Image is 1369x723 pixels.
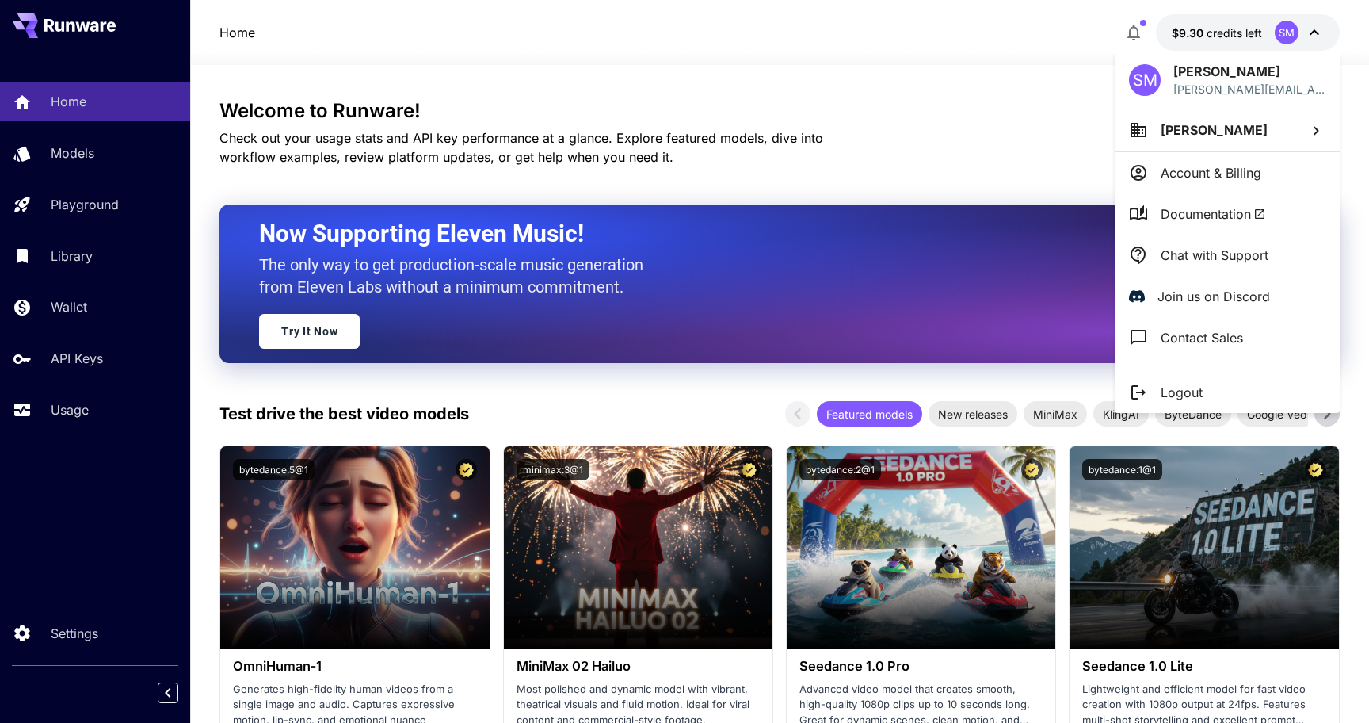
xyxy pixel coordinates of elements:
div: SM [1129,64,1161,96]
div: sebastian.mitchell@innovid.com [1173,81,1325,98]
p: Logout [1161,383,1203,402]
p: Chat with Support [1161,246,1268,265]
p: [PERSON_NAME][EMAIL_ADDRESS][DOMAIN_NAME] [1173,81,1325,98]
span: [PERSON_NAME] [1161,122,1268,138]
p: Join us on Discord [1157,287,1270,306]
button: [PERSON_NAME] [1115,109,1340,151]
span: Documentation [1161,205,1266,224]
p: [PERSON_NAME] [1173,62,1325,81]
p: Contact Sales [1161,328,1243,347]
p: Account & Billing [1161,163,1261,182]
